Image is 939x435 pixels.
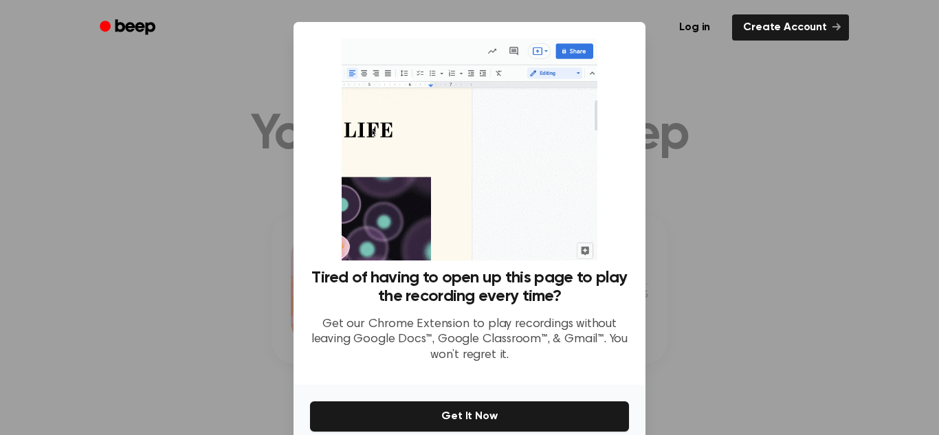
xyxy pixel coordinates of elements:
a: Create Account [732,14,849,41]
a: Log in [665,12,724,43]
button: Get It Now [310,401,629,432]
img: Beep extension in action [342,38,597,260]
a: Beep [90,14,168,41]
h3: Tired of having to open up this page to play the recording every time? [310,269,629,306]
p: Get our Chrome Extension to play recordings without leaving Google Docs™, Google Classroom™, & Gm... [310,317,629,364]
